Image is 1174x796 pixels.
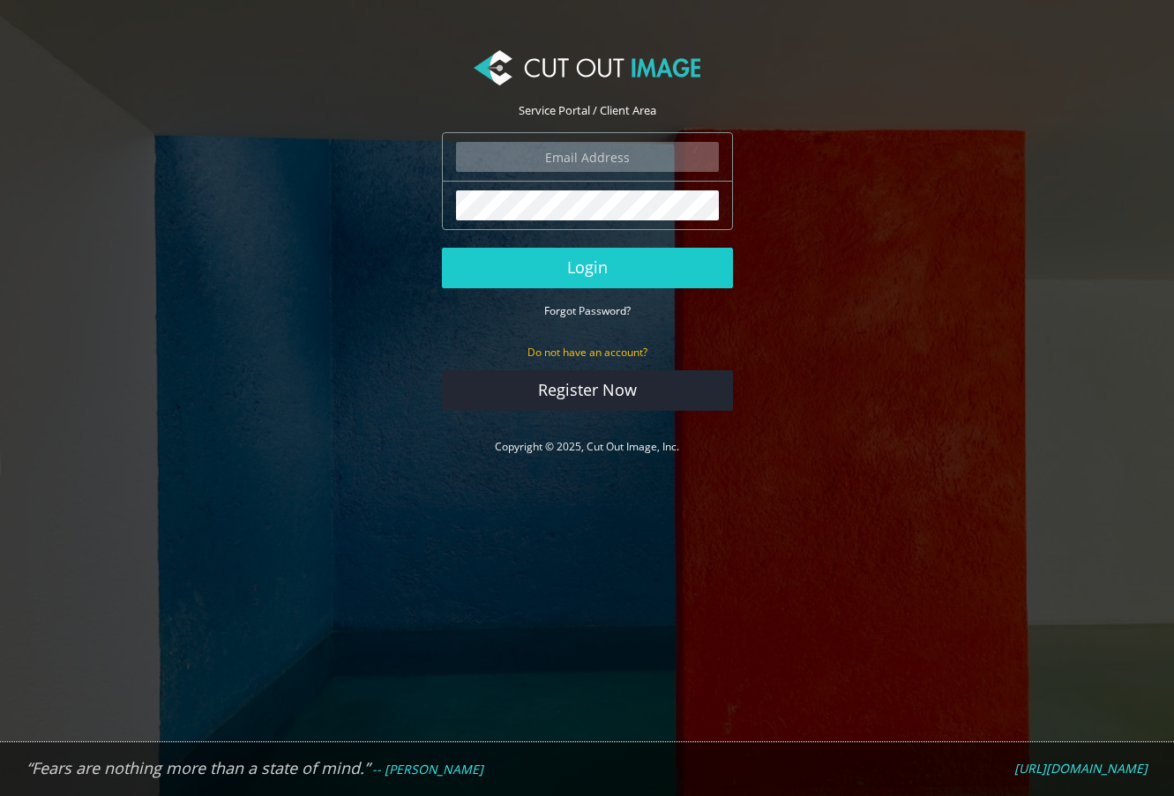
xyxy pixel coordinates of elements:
[544,302,631,318] a: Forgot Password?
[544,303,631,318] small: Forgot Password?
[474,50,699,86] img: Cut Out Image
[26,757,370,778] em: “Fears are nothing more than a state of mind.”
[1014,761,1148,777] a: [URL][DOMAIN_NAME]
[519,102,656,118] span: Service Portal / Client Area
[442,248,733,288] button: Login
[495,439,679,454] a: Copyright © 2025, Cut Out Image, Inc.
[1014,760,1148,777] em: [URL][DOMAIN_NAME]
[527,345,647,360] small: Do not have an account?
[372,761,483,777] em: -- [PERSON_NAME]
[442,370,733,411] a: Register Now
[456,142,719,172] input: Email Address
